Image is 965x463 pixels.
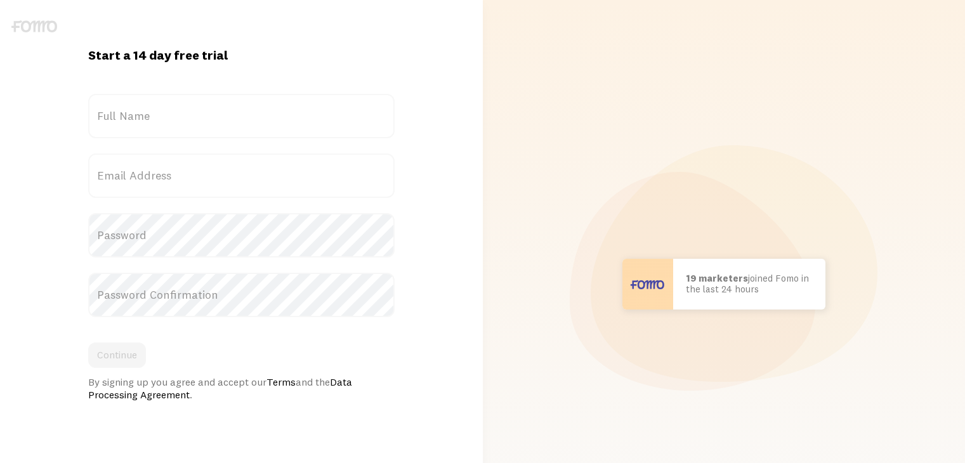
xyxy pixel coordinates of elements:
[11,20,57,32] img: fomo-logo-gray-b99e0e8ada9f9040e2984d0d95b3b12da0074ffd48d1e5cb62ac37fc77b0b268.svg
[88,213,395,258] label: Password
[88,273,395,317] label: Password Confirmation
[88,375,395,401] div: By signing up you agree and accept our and the .
[88,153,395,198] label: Email Address
[622,259,673,310] img: User avatar
[686,272,748,284] b: 19 marketers
[88,94,395,138] label: Full Name
[686,273,813,294] p: joined Fomo in the last 24 hours
[266,375,296,388] a: Terms
[88,375,352,401] a: Data Processing Agreement
[88,47,395,63] h1: Start a 14 day free trial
